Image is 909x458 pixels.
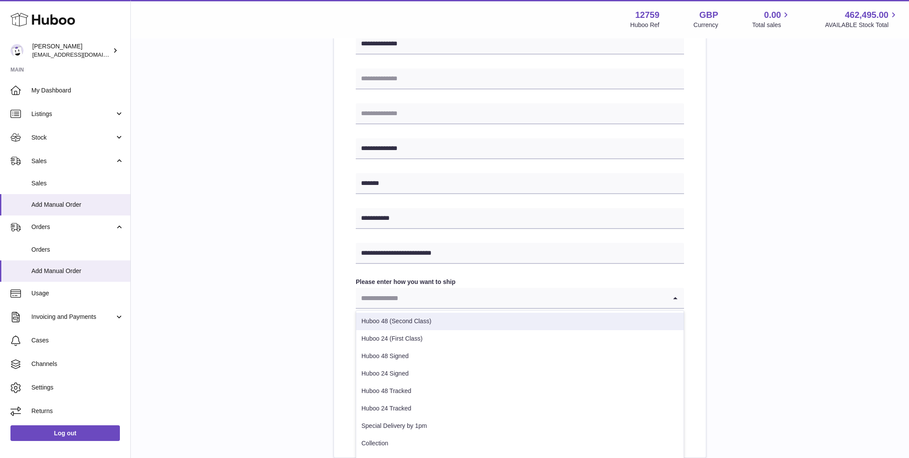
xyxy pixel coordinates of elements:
li: Huboo 24 Tracked [356,400,684,417]
li: Huboo 48 Tracked [356,383,684,400]
span: Cases [31,336,124,345]
li: Huboo 24 Signed [356,365,684,383]
a: Log out [10,425,120,441]
span: 0.00 [764,9,781,21]
span: Invoicing and Payments [31,313,115,321]
li: Huboo 24 (First Class) [356,330,684,348]
span: Stock [31,133,115,142]
span: 462,495.00 [845,9,889,21]
span: [EMAIL_ADDRESS][DOMAIN_NAME] [32,51,128,58]
a: 462,495.00 AVAILABLE Stock Total [825,9,899,29]
li: Collection [356,435,684,452]
li: Huboo 48 Signed [356,348,684,365]
li: Special Delivery by 1pm [356,417,684,435]
div: Currency [694,21,718,29]
div: Huboo Ref [630,21,660,29]
span: Settings [31,383,124,392]
span: Add Manual Order [31,267,124,275]
div: Search for option [356,288,684,309]
span: Channels [31,360,124,368]
input: Search for option [356,288,667,308]
a: 0.00 Total sales [752,9,791,29]
strong: GBP [699,9,718,21]
span: Usage [31,289,124,297]
strong: 12759 [635,9,660,21]
span: Sales [31,179,124,188]
img: sofiapanwar@unndr.com [10,44,24,57]
span: AVAILABLE Stock Total [825,21,899,29]
span: My Dashboard [31,86,124,95]
span: Add Manual Order [31,201,124,209]
span: Orders [31,246,124,254]
span: Listings [31,110,115,118]
div: [PERSON_NAME] [32,42,111,59]
span: Total sales [752,21,791,29]
li: Huboo 48 (Second Class) [356,313,684,330]
span: Returns [31,407,124,415]
span: Sales [31,157,115,165]
label: Please enter how you want to ship [356,278,684,286]
span: Orders [31,223,115,231]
